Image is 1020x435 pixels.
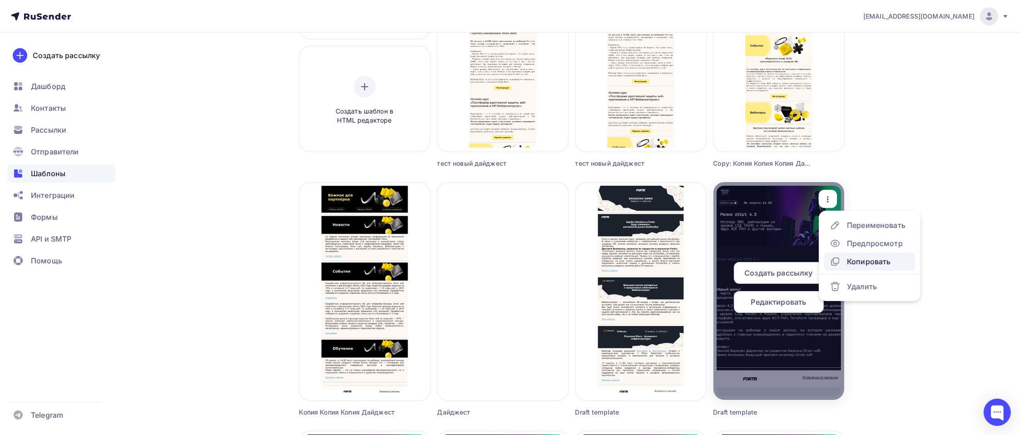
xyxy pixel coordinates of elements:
a: Шаблоны [7,164,115,183]
span: Создать рассылку [744,267,812,278]
span: Рассылки [31,124,66,135]
span: Контакты [31,103,66,114]
div: Дайджест [437,408,535,417]
a: Контакты [7,99,115,117]
span: API и SMTP [31,233,71,244]
a: Дашборд [7,77,115,95]
div: Предпросмотр [847,238,903,249]
a: Формы [7,208,115,226]
div: Создать рассылку [33,50,100,61]
div: Copy: Копия Копия Копия Дайджест [713,159,812,168]
div: Копировать [847,256,891,267]
div: Draft template [575,408,673,417]
a: [EMAIL_ADDRESS][DOMAIN_NAME] [863,7,1009,25]
span: Интеграции [31,190,74,201]
span: Формы [31,212,58,222]
a: Отправители [7,143,115,161]
span: Дашборд [31,81,65,92]
span: Шаблоны [31,168,65,179]
span: Создать шаблон в HTML редакторе [322,107,408,125]
span: Telegram [31,410,63,420]
div: тест новый дайджест [437,159,535,168]
div: Копия Копия Копия Дайджест [299,408,397,417]
a: Рассылки [7,121,115,139]
div: Удалить [847,281,877,292]
div: тест новый дайджест [575,159,673,168]
span: Помощь [31,255,62,266]
div: Draft template [713,408,812,417]
div: Переименовать [847,220,906,231]
span: [EMAIL_ADDRESS][DOMAIN_NAME] [863,12,975,21]
span: Редактировать [751,297,807,307]
span: Отправители [31,146,79,157]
